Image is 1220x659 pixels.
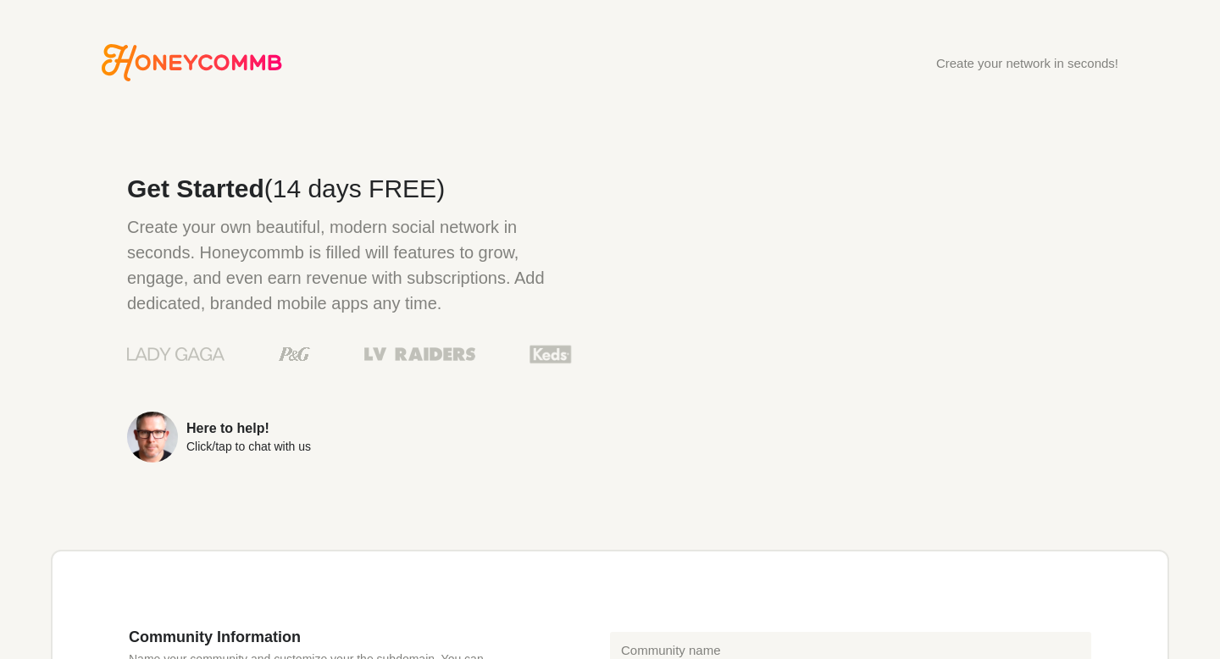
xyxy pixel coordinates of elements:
img: Lady Gaga [127,341,225,367]
a: Here to help!Click/tap to chat with us [127,412,572,462]
div: Create your network in seconds! [936,57,1118,69]
iframe: Intercom live chat [1154,593,1195,634]
span: (14 days FREE) [264,174,445,202]
img: Procter & Gamble [279,347,310,361]
img: Keds [530,343,572,365]
h3: Community Information [129,628,508,646]
div: Here to help! [186,422,311,435]
img: Las Vegas Raiders [364,347,475,361]
p: Create your own beautiful, modern social network in seconds. Honeycommb is filled will features t... [127,214,572,316]
div: Click/tap to chat with us [186,440,311,452]
h2: Get Started [127,176,572,202]
a: Go to Honeycommb homepage [102,44,282,81]
img: Sean [127,412,178,462]
svg: Honeycommb [102,44,282,81]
